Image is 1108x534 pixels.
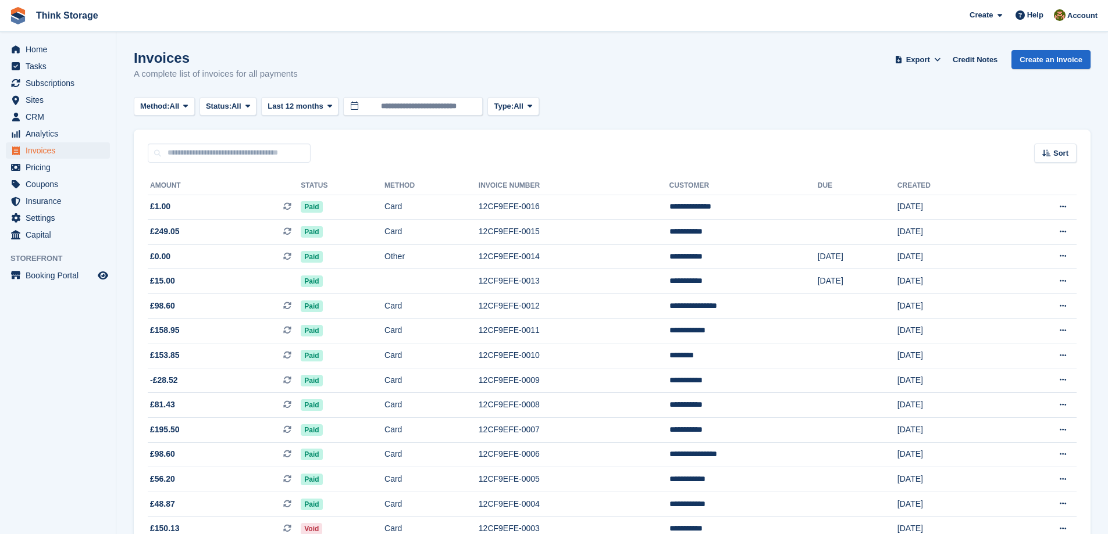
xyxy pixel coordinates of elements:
span: Invoices [26,142,95,159]
td: [DATE] [897,368,1001,393]
td: 12CF9EFE-0008 [479,393,669,418]
span: Pricing [26,159,95,175]
td: 12CF9EFE-0004 [479,492,669,517]
a: menu [6,193,110,209]
span: Paid [301,226,322,238]
span: £56.20 [150,473,175,485]
td: 12CF9EFE-0013 [479,269,669,294]
span: £98.60 [150,448,175,460]
td: [DATE] [897,343,1001,368]
span: -£28.52 [150,374,177,386]
span: £15.00 [150,275,175,287]
span: CRM [26,109,95,125]
a: menu [6,176,110,192]
span: Settings [26,210,95,226]
td: Card [384,318,479,343]
span: Paid [301,300,322,312]
td: Card [384,492,479,517]
span: Paid [301,424,322,436]
a: menu [6,92,110,108]
td: [DATE] [897,442,1001,467]
span: £0.00 [150,250,170,263]
span: All [514,101,523,112]
td: 12CF9EFE-0011 [479,318,669,343]
span: Paid [301,275,322,287]
td: [DATE] [897,195,1001,220]
span: Coupons [26,176,95,192]
span: Insurance [26,193,95,209]
td: 12CF9EFE-0016 [479,195,669,220]
span: Sort [1053,148,1068,159]
td: [DATE] [897,244,1001,269]
button: Type: All [487,97,539,116]
td: [DATE] [818,269,897,294]
th: Status [301,177,384,195]
a: Credit Notes [948,50,1002,69]
td: Card [384,442,479,467]
span: Booking Portal [26,267,95,284]
a: menu [6,210,110,226]
td: [DATE] [897,269,1001,294]
a: Preview store [96,268,110,282]
span: Export [906,54,930,66]
td: 12CF9EFE-0015 [479,220,669,245]
td: [DATE] [897,294,1001,319]
td: [DATE] [897,318,1001,343]
span: Paid [301,474,322,485]
td: 12CF9EFE-0006 [479,442,669,467]
td: Card [384,294,479,319]
span: Type: [494,101,514,112]
td: Card [384,393,479,418]
td: 12CF9EFE-0009 [479,368,669,393]
td: Card [384,467,479,492]
span: Sites [26,92,95,108]
span: Account [1067,10,1098,21]
span: All [231,101,241,112]
span: All [170,101,180,112]
td: 12CF9EFE-0012 [479,294,669,319]
a: Think Storage [31,6,103,25]
span: £1.00 [150,200,170,213]
td: [DATE] [897,492,1001,517]
span: Paid [301,449,322,460]
td: [DATE] [897,220,1001,245]
td: Card [384,368,479,393]
span: Storefront [10,253,116,264]
span: £158.95 [150,324,180,336]
h1: Invoices [134,50,298,66]
span: Subscriptions [26,75,95,91]
td: Card [384,220,479,245]
td: 12CF9EFE-0014 [479,244,669,269]
span: Help [1027,9,1043,21]
td: 12CF9EFE-0010 [479,343,669,368]
span: Home [26,41,95,58]
td: [DATE] [897,393,1001,418]
span: Capital [26,227,95,243]
span: Method: [140,101,170,112]
th: Created [897,177,1001,195]
span: Create [970,9,993,21]
button: Export [892,50,943,69]
a: menu [6,267,110,284]
span: Paid [301,251,322,263]
span: Status: [206,101,231,112]
span: Paid [301,499,322,510]
td: [DATE] [897,467,1001,492]
td: 12CF9EFE-0007 [479,418,669,443]
span: Paid [301,325,322,336]
td: Card [384,418,479,443]
span: £81.43 [150,399,175,411]
span: £195.50 [150,424,180,436]
a: menu [6,126,110,142]
p: A complete list of invoices for all payments [134,67,298,81]
button: Status: All [199,97,256,116]
span: Paid [301,375,322,386]
a: menu [6,41,110,58]
th: Customer [669,177,818,195]
a: menu [6,227,110,243]
td: Other [384,244,479,269]
img: Gavin Mackie [1054,9,1066,21]
a: menu [6,109,110,125]
span: Paid [301,350,322,361]
a: menu [6,142,110,159]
